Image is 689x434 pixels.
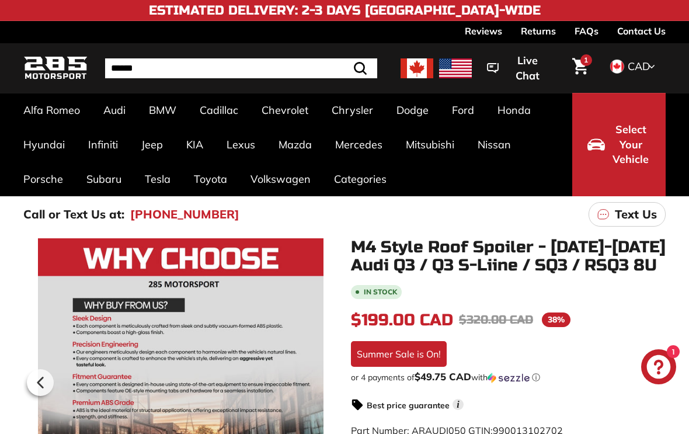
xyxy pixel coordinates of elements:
a: Honda [486,93,542,127]
span: $320.00 CAD [459,313,533,327]
a: [PHONE_NUMBER] [130,206,239,223]
a: Toyota [182,162,239,196]
span: 1 [584,55,588,64]
inbox-online-store-chat: Shopify online store chat [638,349,680,387]
span: $49.75 CAD [415,370,471,383]
strong: Best price guarantee [367,400,450,411]
input: Search [105,58,377,78]
a: Dodge [385,93,440,127]
a: Audi [92,93,137,127]
span: 38% [542,313,570,327]
a: Mitsubishi [394,127,466,162]
a: Subaru [75,162,133,196]
span: Live Chat [504,53,550,83]
img: Logo_285_Motorsport_areodynamics_components [23,54,88,82]
a: Nissan [466,127,523,162]
span: i [453,399,464,410]
div: or 4 payments of with [351,371,666,383]
div: or 4 payments of$49.75 CADwithSezzle Click to learn more about Sezzle [351,371,666,383]
a: Chevrolet [250,93,320,127]
a: Returns [521,21,556,41]
button: Select Your Vehicle [572,93,666,196]
a: Mazda [267,127,323,162]
a: Text Us [589,202,666,227]
span: $199.00 CAD [351,310,453,330]
a: Jeep [130,127,175,162]
button: Live Chat [472,46,565,90]
h1: M4 Style Roof Spoiler - [DATE]-[DATE] Audi Q3 / Q3 S-Liine / SQ3 / RSQ3 8U [351,238,666,275]
a: Infiniti [76,127,130,162]
a: Porsche [12,162,75,196]
div: Summer Sale is On! [351,341,447,367]
a: Ford [440,93,486,127]
img: Sezzle [488,373,530,383]
a: Alfa Romeo [12,93,92,127]
a: Contact Us [617,21,666,41]
a: Hyundai [12,127,76,162]
span: CAD [628,60,650,73]
a: Volkswagen [239,162,322,196]
a: KIA [175,127,215,162]
a: BMW [137,93,188,127]
a: Chrysler [320,93,385,127]
a: Tesla [133,162,182,196]
a: Cart [565,48,595,88]
a: FAQs [575,21,598,41]
a: Reviews [465,21,502,41]
p: Text Us [615,206,657,223]
a: Lexus [215,127,267,162]
a: Cadillac [188,93,250,127]
a: Categories [322,162,398,196]
p: Call or Text Us at: [23,206,124,223]
h4: Estimated Delivery: 2-3 Days [GEOGRAPHIC_DATA]-Wide [149,4,541,18]
a: Mercedes [323,127,394,162]
span: Select Your Vehicle [611,122,650,167]
b: In stock [364,289,397,296]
